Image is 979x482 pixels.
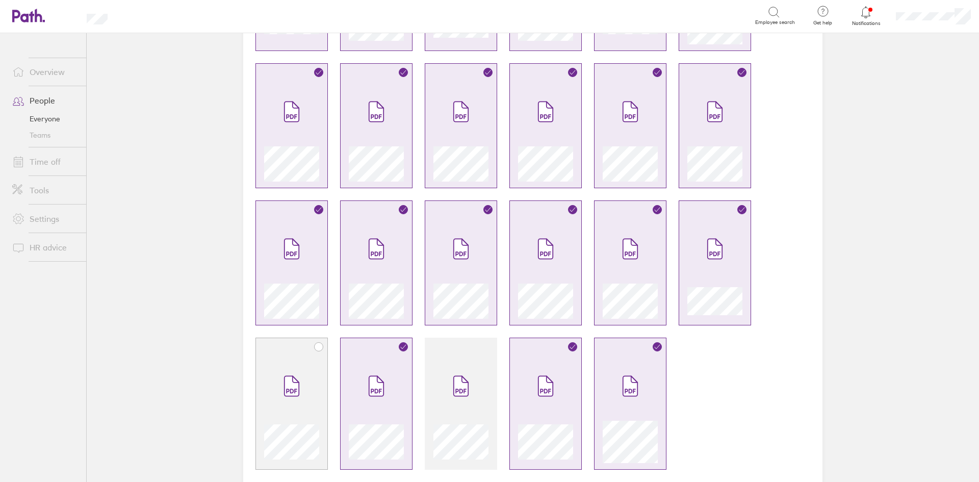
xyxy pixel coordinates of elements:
a: People [4,90,86,111]
a: Notifications [849,5,883,27]
a: HR advice [4,237,86,258]
span: Notifications [849,20,883,27]
a: Teams [4,127,86,143]
div: Search [135,11,161,20]
a: Everyone [4,111,86,127]
a: Tools [4,180,86,200]
span: Employee search [755,19,795,26]
a: Settings [4,209,86,229]
span: Get help [806,20,839,26]
a: Time off [4,151,86,172]
a: Overview [4,62,86,82]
